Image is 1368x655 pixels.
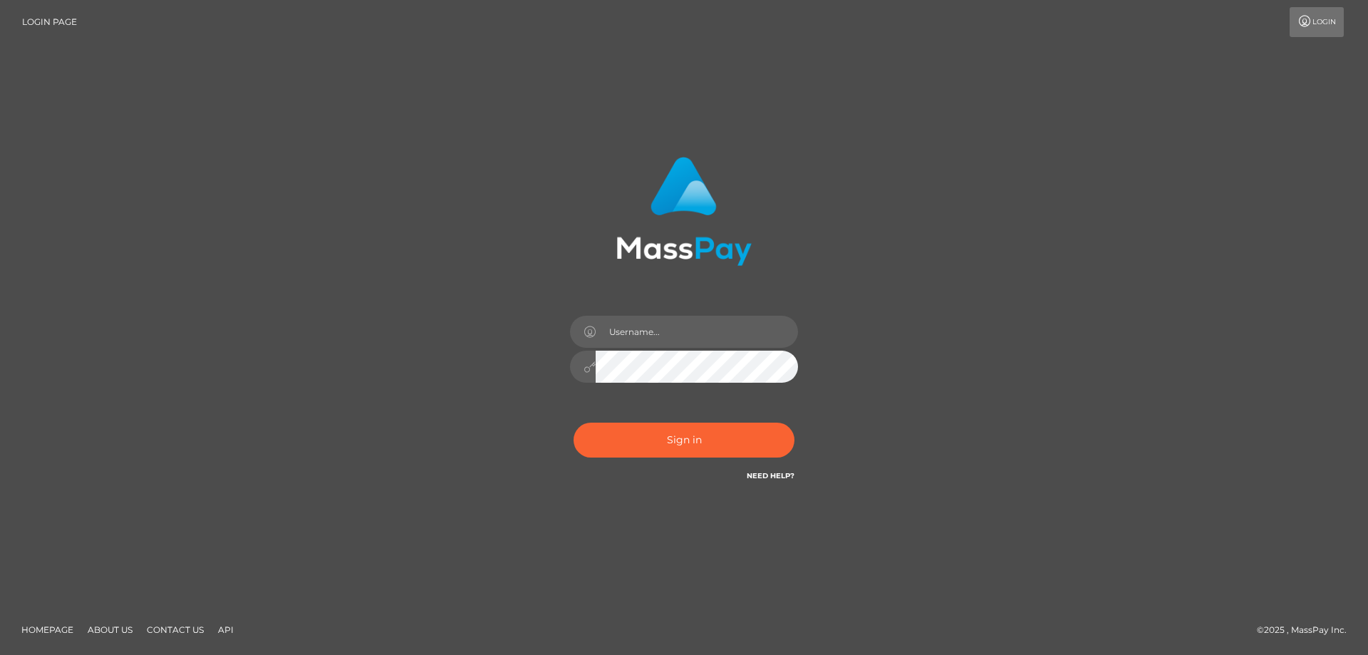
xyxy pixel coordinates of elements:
button: Sign in [574,423,794,458]
input: Username... [596,316,798,348]
a: Login Page [22,7,77,37]
a: Contact Us [141,619,209,641]
div: © 2025 , MassPay Inc. [1257,622,1357,638]
img: MassPay Login [616,157,752,266]
a: API [212,619,239,641]
a: Login [1290,7,1344,37]
a: About Us [82,619,138,641]
a: Need Help? [747,471,794,480]
a: Homepage [16,619,79,641]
